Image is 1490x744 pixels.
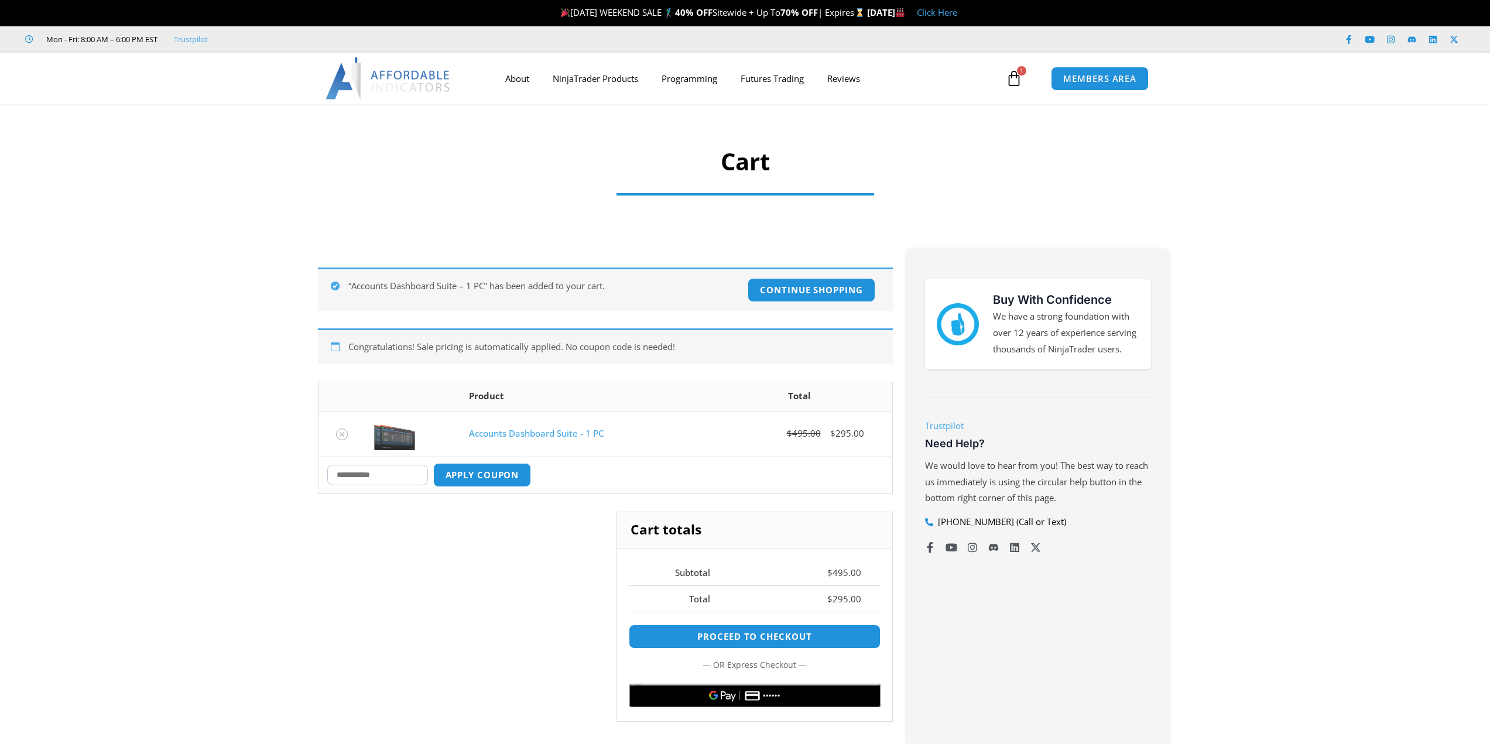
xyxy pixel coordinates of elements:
img: LogoAI | Affordable Indicators – NinjaTrader [326,57,451,100]
span: $ [827,593,833,605]
button: Buy with GPay [629,684,881,707]
a: Remove Accounts Dashboard Suite - 1 PC from cart [336,428,348,440]
iframe: Secure payment input frame [626,679,882,680]
span: [DATE] WEEKEND SALE 🏌️‍♂️ Sitewide + Up To | Expires [558,6,866,18]
span: 1 [1017,66,1026,76]
a: Click Here [917,6,957,18]
text: •••••• [763,692,782,700]
a: Continue shopping [748,278,875,302]
span: MEMBERS AREA [1063,74,1136,83]
a: MEMBERS AREA [1051,67,1149,91]
bdi: 495.00 [787,427,821,439]
p: — or — [629,657,880,673]
button: Apply coupon [433,463,532,487]
h1: Cart [605,145,886,178]
span: $ [827,567,833,578]
a: Proceed to checkout [629,625,880,649]
th: Total [707,382,892,411]
img: mark thumbs good 43913 | Affordable Indicators – NinjaTrader [937,303,979,345]
span: $ [787,427,792,439]
img: Screenshot 2024-08-26 155710eeeee | Affordable Indicators – NinjaTrader [374,417,415,450]
a: About [494,65,541,92]
span: Mon - Fri: 8:00 AM – 6:00 PM EST [43,32,157,46]
h3: Buy With Confidence [993,291,1139,308]
strong: 70% OFF [780,6,818,18]
strong: 40% OFF [675,6,713,18]
th: Total [629,585,729,612]
span: We would love to hear from you! The best way to reach us immediately is using the circular help b... [925,460,1148,504]
a: Trustpilot [174,32,208,46]
a: Accounts Dashboard Suite - 1 PC [469,427,604,439]
p: We have a strong foundation with over 12 years of experience serving thousands of NinjaTrader users. [993,308,1139,358]
span: [PHONE_NUMBER] (Call or Text) [935,514,1066,530]
th: Product [460,382,707,411]
a: Reviews [816,65,872,92]
nav: Menu [494,65,1003,92]
th: Subtotal [629,560,729,586]
span: $ [830,427,835,439]
h3: Need Help? [925,437,1151,450]
img: 🎉 [561,8,570,17]
bdi: 495.00 [827,567,861,578]
bdi: 295.00 [830,427,864,439]
a: 1 [988,61,1040,95]
strong: [DATE] [867,6,905,18]
bdi: 295.00 [827,593,861,605]
a: NinjaTrader Products [541,65,650,92]
div: Congratulations! Sale pricing is automatically applied. No coupon code is needed! [318,328,893,364]
a: Programming [650,65,729,92]
img: ⌛ [855,8,864,17]
img: 🏭 [896,8,905,17]
div: “Accounts Dashboard Suite – 1 PC” has been added to your cart. [318,268,893,311]
a: Trustpilot [925,420,964,431]
h2: Cart totals [617,512,892,548]
a: Futures Trading [729,65,816,92]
